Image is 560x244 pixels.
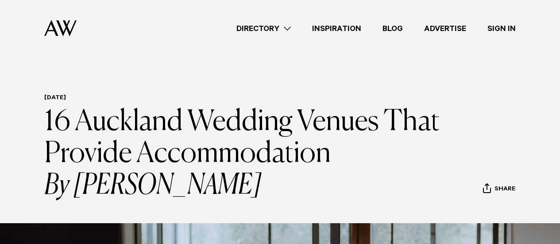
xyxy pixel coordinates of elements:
[44,106,454,202] h1: 16 Auckland Wedding Venues That Provide Accommodation
[301,23,372,35] a: Inspiration
[494,186,515,194] span: Share
[372,23,413,35] a: Blog
[483,183,516,196] button: Share
[44,20,77,36] img: Auckland Weddings Logo
[44,170,454,202] i: By [PERSON_NAME]
[413,23,477,35] a: Advertise
[477,23,526,35] a: Sign In
[44,94,454,103] h6: [DATE]
[226,23,301,35] a: Directory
